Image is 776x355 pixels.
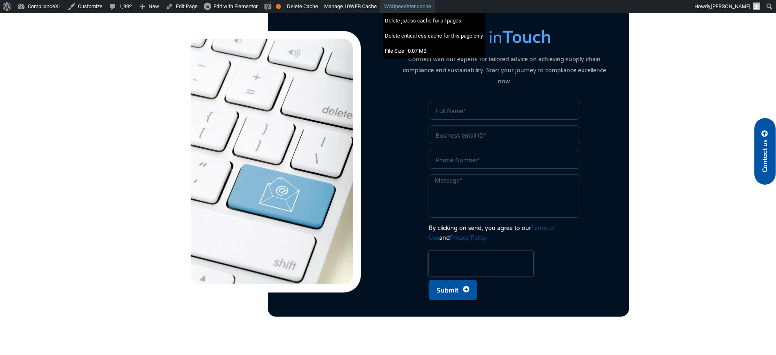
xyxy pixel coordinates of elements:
input: Only numbers and phone characters (#, -, *, etc) are accepted. [429,150,580,169]
span: Submit [436,282,458,298]
div: OK [276,4,281,9]
div: By clicking on send, you agree to our and [429,223,580,243]
button: Submit [429,280,477,300]
a: Privacy Policy [450,234,487,241]
strong: Touch [503,26,551,47]
input: Full Name* [429,101,580,120]
div: Delete js/css cache for all pages [383,13,485,28]
span: 0.07 MB [408,48,427,54]
p: Connect with our experts for tailored advice on achieving supply chain compliance and sustainabil... [396,54,613,87]
span: File Size [385,48,404,54]
span: Edit with Elementor [213,3,258,9]
img: Contact-Us-Form [182,31,361,292]
input: Business email ID* [429,125,580,144]
a: Contact us [754,118,776,185]
span: Contact us [761,139,769,172]
div: Delete critical css cache for this page only [383,28,485,43]
span: [PERSON_NAME] [711,3,750,9]
iframe: reCAPTCHA [429,251,533,276]
h3: Get in [396,27,613,47]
